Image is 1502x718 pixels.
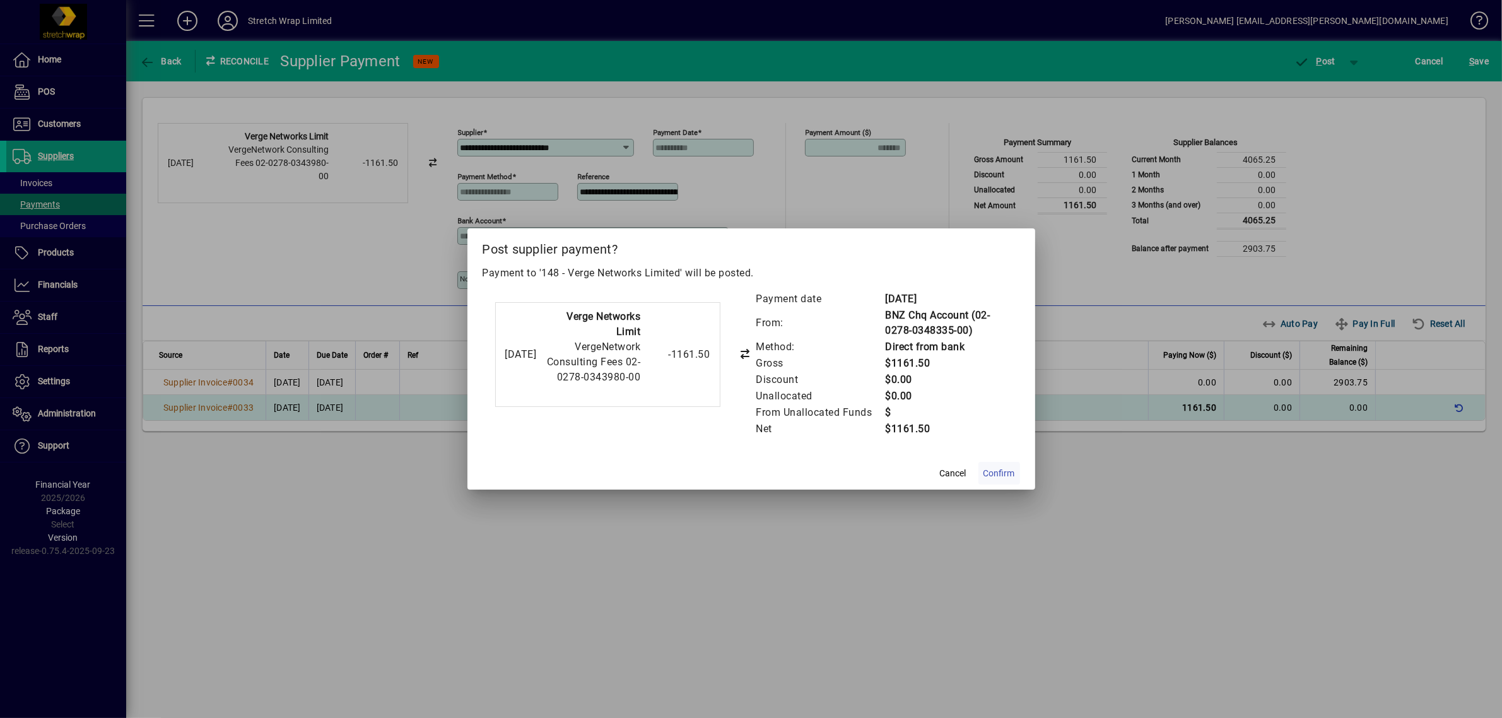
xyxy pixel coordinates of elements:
[755,421,884,437] td: Net
[567,310,641,338] strong: Verge Networks Limit
[884,421,1007,437] td: $1161.50
[755,339,884,355] td: Method:
[884,291,1007,307] td: [DATE]
[940,467,966,480] span: Cancel
[467,228,1035,265] h2: Post supplier payment?
[755,355,884,372] td: Gross
[884,388,1007,404] td: $0.00
[884,339,1007,355] td: Direct from bank
[755,372,884,388] td: Discount
[983,467,1015,480] span: Confirm
[483,266,1020,281] p: Payment to '148 - Verge Networks Limited' will be posted.
[884,307,1007,339] td: BNZ Chq Account (02-0278-0348335-00)
[884,355,1007,372] td: $1161.50
[755,404,884,421] td: From Unallocated Funds
[884,372,1007,388] td: $0.00
[755,388,884,404] td: Unallocated
[933,462,973,485] button: Cancel
[884,404,1007,421] td: $
[505,347,537,362] div: [DATE]
[755,291,884,307] td: Payment date
[755,307,884,339] td: From:
[978,462,1020,485] button: Confirm
[547,341,641,383] span: VergeNetwork Consulting Fees 02-0278-0343980-00
[647,347,710,362] div: -1161.50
